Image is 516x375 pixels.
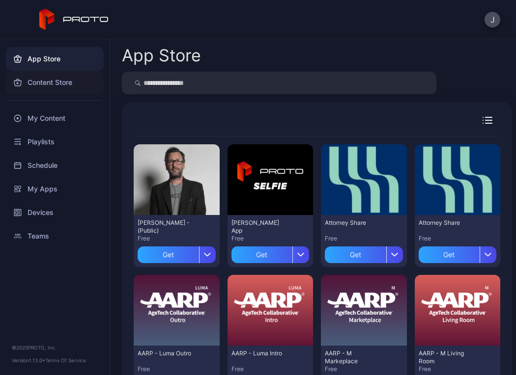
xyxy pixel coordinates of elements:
div: AARP - Luma Outro [138,349,192,357]
a: Content Store [6,71,104,94]
a: Playlists [6,130,104,154]
div: David N Persona - (Public) [138,219,192,235]
div: Free [325,235,403,242]
button: Get [419,242,497,263]
div: Free [419,365,497,373]
div: Get [419,246,480,263]
button: Get [325,242,403,263]
div: Free [419,235,497,242]
div: Get [325,246,386,263]
button: J [485,12,500,27]
div: App Store [122,47,201,64]
span: Version 1.13.0 • [12,357,45,363]
a: App Store [6,47,104,71]
div: AARP - Luma Intro [231,349,286,357]
div: Get [138,246,199,263]
div: Free [231,365,310,373]
button: Get [138,242,216,263]
div: Get [231,246,293,263]
div: Free [138,235,216,242]
button: Get [231,242,310,263]
a: Devices [6,201,104,224]
a: Schedule [6,154,104,177]
div: Attorney Share [419,219,473,227]
div: AARP - M Living Room [419,349,473,365]
div: AARP - M Markeplace [325,349,379,365]
a: My Apps [6,177,104,201]
a: Terms Of Service [45,357,86,363]
div: Free [325,365,403,373]
a: Teams [6,224,104,248]
div: Free [231,235,310,242]
div: © 2025 PROTO, Inc. [12,344,98,351]
div: Attorney Share [325,219,379,227]
div: Free [138,365,216,373]
div: David Selfie App [231,219,286,235]
a: My Content [6,107,104,130]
